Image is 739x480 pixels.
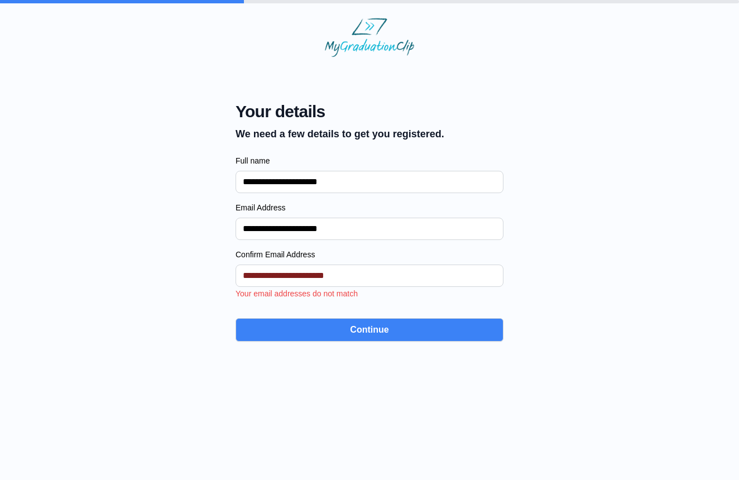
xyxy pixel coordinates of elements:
p: We need a few details to get you registered. [236,126,444,142]
label: Full name [236,155,503,166]
button: Continue [236,318,503,342]
label: Email Address [236,202,503,213]
span: Your details [236,102,444,122]
img: MyGraduationClip [325,18,414,57]
span: Your email addresses do not match [236,289,358,298]
label: Confirm Email Address [236,249,503,260]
